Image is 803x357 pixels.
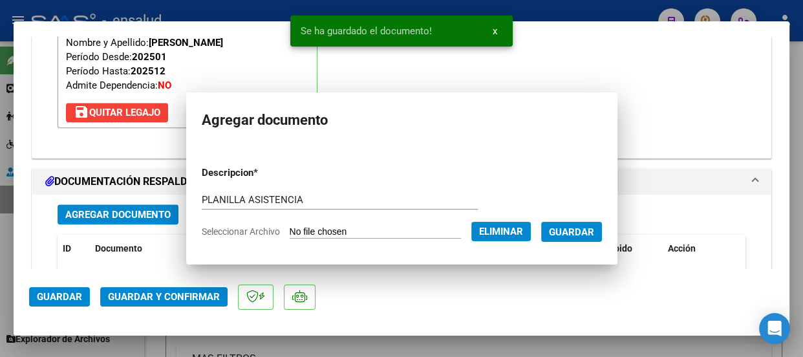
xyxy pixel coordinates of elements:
datatable-header-cell: Subido [598,235,663,263]
span: Guardar y Confirmar [108,291,220,303]
span: CUIL: Nombre y Apellido: Período Desde: Período Hasta: Admite Dependencia: [66,23,223,91]
button: Guardar [541,222,602,242]
mat-expansion-panel-header: DOCUMENTACIÓN RESPALDATORIA [32,169,771,195]
span: Acción [668,243,696,254]
span: Guardar [549,226,594,238]
span: x [493,25,497,37]
span: Documento [95,243,142,254]
h2: Agregar documento [202,108,602,133]
span: Subido [603,243,632,254]
strong: NO [158,80,171,91]
strong: 202501 [132,51,167,63]
button: Eliminar [471,222,531,241]
h1: DOCUMENTACIÓN RESPALDATORIA [45,174,233,189]
div: Open Intercom Messenger [759,313,790,344]
datatable-header-cell: ID [58,235,90,263]
mat-icon: save [74,104,89,120]
strong: [PERSON_NAME] [149,37,223,49]
button: Guardar y Confirmar [100,287,228,307]
datatable-header-cell: Acción [663,235,727,263]
span: ID [63,243,71,254]
span: Quitar Legajo [74,107,160,118]
span: Guardar [37,291,82,303]
strong: 202512 [131,65,166,77]
span: Se ha guardado el documento! [301,25,432,38]
span: Eliminar [479,226,523,237]
span: Agregar Documento [65,209,171,221]
span: Seleccionar Archivo [202,226,280,237]
datatable-header-cell: Documento [90,235,514,263]
button: Quitar Legajo [66,103,168,122]
button: Guardar [29,287,90,307]
p: Descripcion [202,166,322,180]
button: Agregar Documento [58,204,178,224]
